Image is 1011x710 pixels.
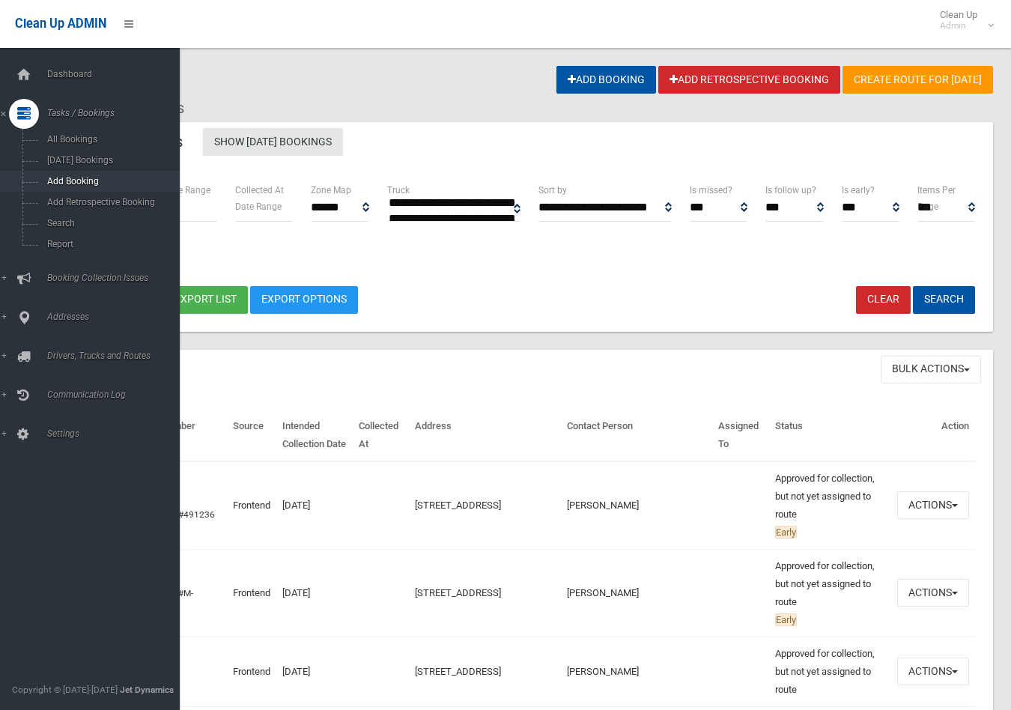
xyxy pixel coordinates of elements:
span: Add Booking [43,176,180,186]
td: [DATE] [276,637,353,706]
span: Add Retrospective Booking [43,197,180,207]
span: Tasks / Bookings [43,108,192,118]
th: Intended Collection Date [276,410,353,461]
strong: Jet Dynamics [120,685,174,695]
td: [PERSON_NAME] [561,637,712,706]
a: [STREET_ADDRESS] [415,500,501,511]
th: Assigned To [712,410,769,461]
td: [PERSON_NAME] [561,461,712,550]
td: [DATE] [276,549,353,637]
a: Clear [856,286,911,314]
td: [PERSON_NAME] [561,549,712,637]
button: Actions [897,579,969,607]
a: [STREET_ADDRESS] [415,666,501,677]
th: Status [769,410,891,461]
span: Drivers, Trucks and Routes [43,351,192,361]
small: Admin [940,20,977,31]
span: Addresses [43,312,192,322]
span: Clean Up ADMIN [15,16,106,31]
th: Source [227,410,276,461]
span: Booking Collection Issues [43,273,192,283]
span: Clean Up [932,9,992,31]
span: [DATE] Bookings [43,155,180,166]
span: Settings [43,428,192,439]
span: Search [43,218,180,228]
a: Export Options [250,286,358,314]
th: Contact Person [561,410,712,461]
span: Copyright © [DATE]-[DATE] [12,685,118,695]
td: Approved for collection, but not yet assigned to route [769,461,891,550]
td: Frontend [227,461,276,550]
td: Approved for collection, but not yet assigned to route [769,549,891,637]
button: Export list [163,286,248,314]
button: Actions [897,658,969,685]
label: Truck [387,182,410,198]
span: Report [43,239,180,249]
span: All Bookings [43,134,180,145]
a: #491236 [178,509,215,520]
a: Add Booking [556,66,656,94]
th: Action [891,410,975,461]
td: [DATE] [276,461,353,550]
button: Actions [897,491,969,519]
a: Create route for [DATE] [842,66,993,94]
a: [STREET_ADDRESS] [415,587,501,598]
span: Early [775,613,797,626]
span: Dashboard [43,69,192,79]
td: Frontend [227,637,276,706]
td: Frontend [227,549,276,637]
a: Show [DATE] Bookings [203,128,343,156]
th: Collected At [353,410,409,461]
td: Approved for collection, but not yet assigned to route [769,637,891,706]
span: Early [775,526,797,538]
button: Search [913,286,975,314]
a: Add Retrospective Booking [658,66,840,94]
th: Address [409,410,561,461]
button: Bulk Actions [881,356,981,383]
span: Communication Log [43,389,192,400]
